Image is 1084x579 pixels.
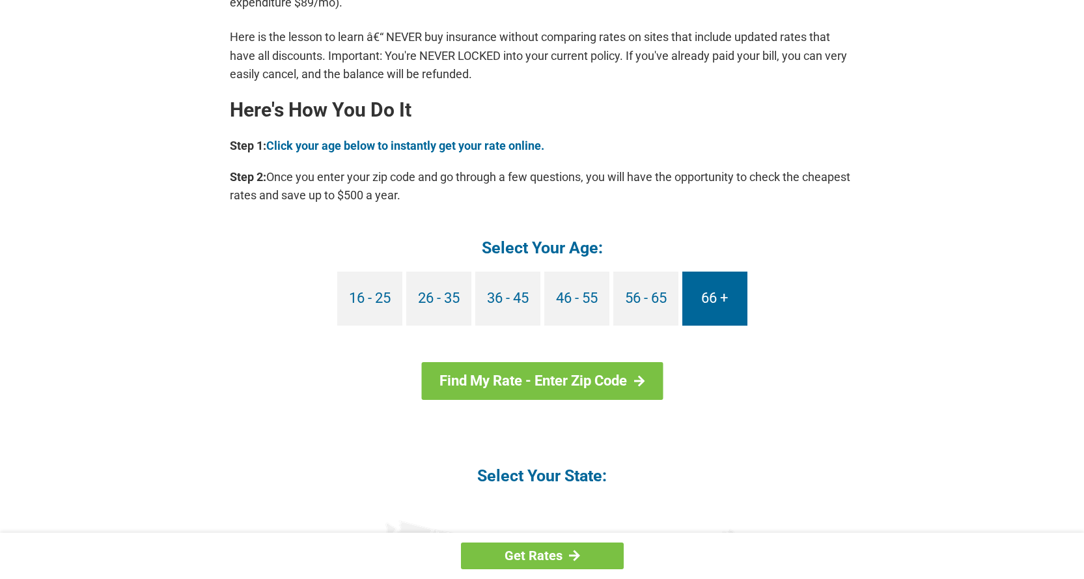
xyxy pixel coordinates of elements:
[461,543,624,569] a: Get Rates
[230,465,855,487] h4: Select Your State:
[406,272,471,326] a: 26 - 35
[266,139,544,152] a: Click your age below to instantly get your rate online.
[682,272,747,326] a: 66 +
[230,168,855,205] p: Once you enter your zip code and go through a few questions, you will have the opportunity to che...
[544,272,609,326] a: 46 - 55
[230,28,855,83] p: Here is the lesson to learn â€“ NEVER buy insurance without comparing rates on sites that include...
[475,272,540,326] a: 36 - 45
[337,272,402,326] a: 16 - 25
[230,237,855,259] h4: Select Your Age:
[230,139,266,152] b: Step 1:
[230,170,266,184] b: Step 2:
[613,272,678,326] a: 56 - 65
[230,100,855,120] h2: Here's How You Do It
[421,362,663,400] a: Find My Rate - Enter Zip Code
